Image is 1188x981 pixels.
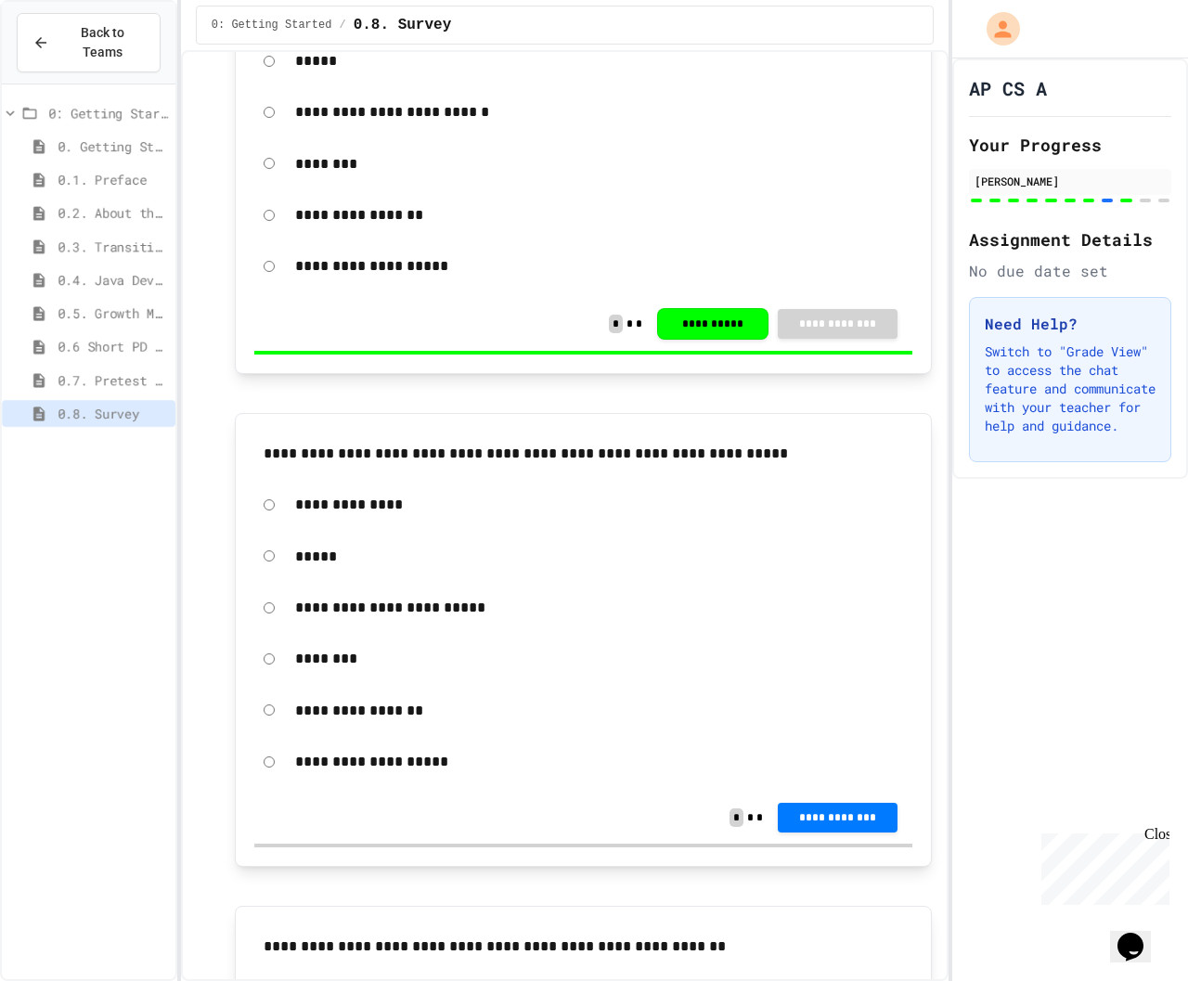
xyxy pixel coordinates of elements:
iframe: chat widget [1110,907,1169,962]
span: 0.7. Pretest for the AP CSA Exam [58,370,168,390]
span: 0. Getting Started [58,136,168,156]
span: 0.6 Short PD Pretest [58,337,168,356]
div: No due date set [969,260,1171,282]
div: [PERSON_NAME] [975,173,1166,189]
h3: Need Help? [985,313,1156,335]
span: 0.2. About the AP CSA Exam [58,203,168,223]
div: Chat with us now!Close [7,7,128,118]
button: Back to Teams [17,13,161,72]
span: / [339,18,345,32]
div: My Account [967,7,1025,50]
h1: AP CS A [969,75,1047,101]
span: 0.8. Survey [58,404,168,423]
span: 0.8. Survey [354,14,452,36]
span: Back to Teams [60,23,145,62]
span: 0.5. Growth Mindset and Pair Programming [58,303,168,323]
span: 0.3. Transitioning from AP CSP to AP CSA [58,237,168,256]
span: 0: Getting Started [48,103,168,123]
h2: Your Progress [969,132,1171,158]
iframe: chat widget [1034,826,1169,905]
p: Switch to "Grade View" to access the chat feature and communicate with your teacher for help and ... [985,342,1156,435]
h2: Assignment Details [969,226,1171,252]
span: 0.1. Preface [58,170,168,189]
span: 0.4. Java Development Environments [58,270,168,290]
span: 0: Getting Started [212,18,332,32]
